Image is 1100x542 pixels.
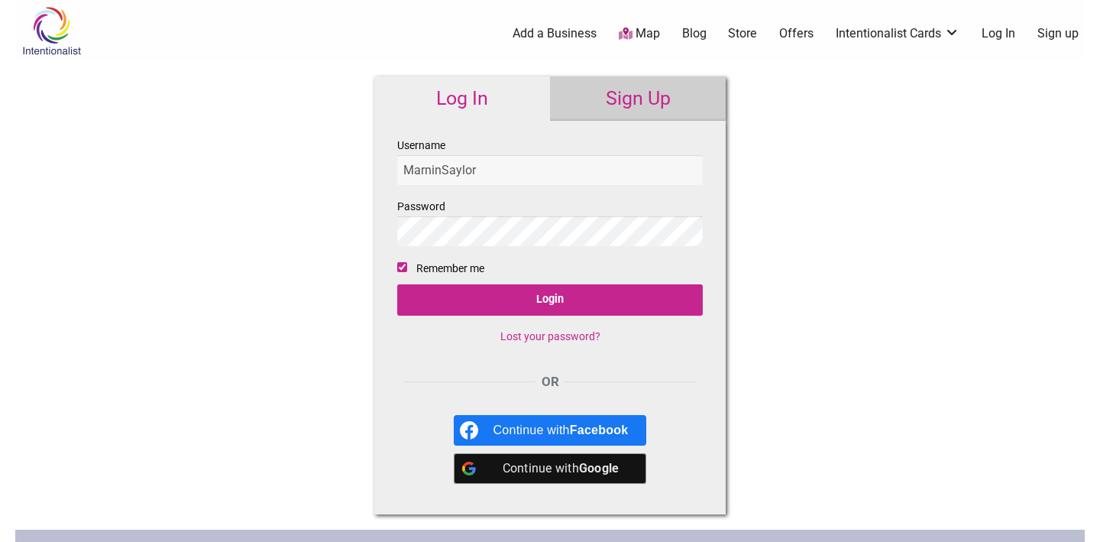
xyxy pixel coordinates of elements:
[500,330,600,342] a: Lost your password?
[397,197,703,246] label: Password
[836,25,959,42] a: Intentionalist Cards
[15,6,88,56] img: Intentionalist
[682,25,707,42] a: Blog
[513,25,597,42] a: Add a Business
[493,415,629,446] div: Continue with
[728,25,757,42] a: Store
[570,424,629,437] b: Facebook
[550,76,726,121] a: Sign Up
[397,136,703,185] label: Username
[779,25,814,42] a: Offers
[416,259,484,278] label: Remember me
[579,461,620,475] b: Google
[1037,25,1079,42] a: Sign up
[454,453,647,484] a: Continue with <b>Google</b>
[397,372,703,392] div: OR
[397,216,703,246] input: Password
[397,155,703,185] input: Username
[454,415,647,446] a: Continue with <b>Facebook</b>
[397,284,703,316] input: Login
[982,25,1015,42] a: Log In
[493,453,629,484] div: Continue with
[374,76,550,121] a: Log In
[619,25,660,43] a: Map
